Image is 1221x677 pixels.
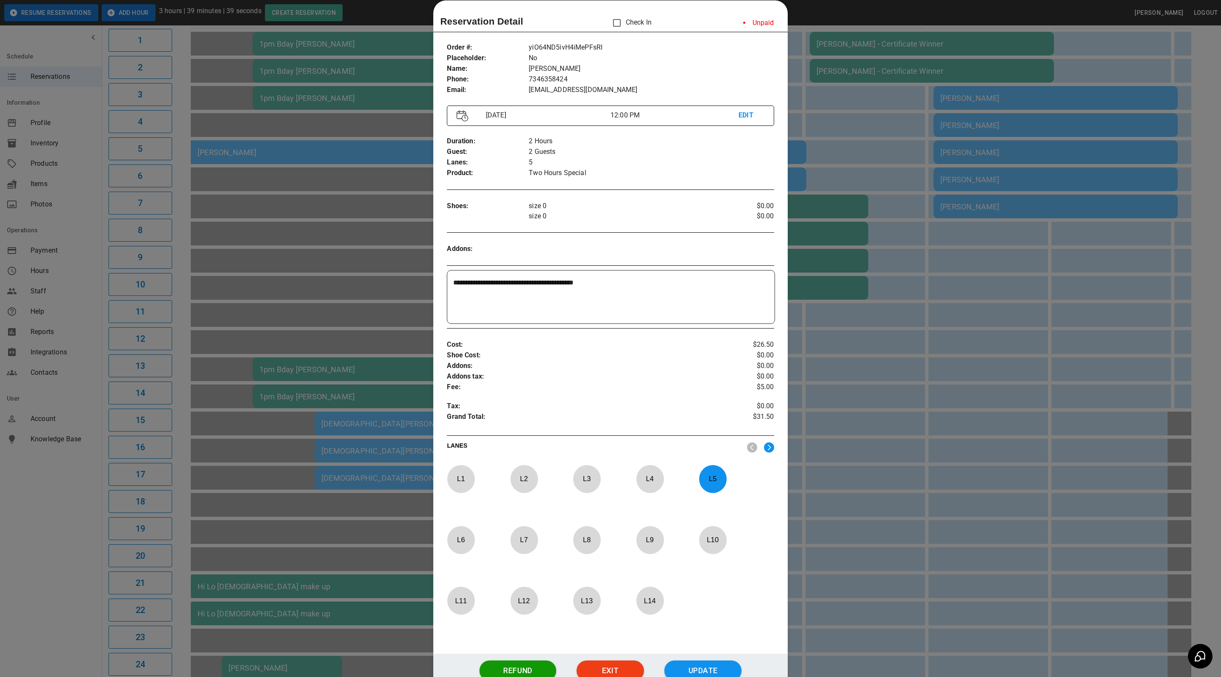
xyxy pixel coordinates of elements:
p: Shoe Cost : [447,350,719,361]
p: Duration : [447,136,529,147]
p: 12:00 PM [610,110,739,120]
p: Grand Total : [447,412,719,424]
p: size 0 [529,211,719,221]
p: $0.00 [719,201,774,211]
p: L 2 [510,469,538,489]
p: Addons : [447,244,529,254]
p: L 10 [699,530,727,550]
p: Guest : [447,147,529,157]
p: L 5 [699,469,727,489]
p: $0.00 [719,350,774,361]
p: L 6 [447,530,475,550]
p: No [529,53,774,64]
p: $0.00 [719,401,774,412]
p: Order # : [447,42,529,53]
p: $31.50 [719,412,774,424]
p: L 4 [636,469,664,489]
p: $0.00 [719,361,774,371]
p: Check In [608,14,652,32]
p: [DATE] [482,110,610,120]
p: size 0 [529,201,719,211]
p: Product : [447,168,529,178]
p: Addons : [447,361,719,371]
p: L 14 [636,591,664,610]
p: L 8 [573,530,601,550]
p: Addons tax : [447,371,719,382]
p: L 1 [447,469,475,489]
p: Tax : [447,401,719,412]
p: L 7 [510,530,538,550]
p: Shoes : [447,201,529,212]
img: Vector [457,110,468,122]
p: 2 Guests [529,147,774,157]
img: nav_left.svg [747,442,757,453]
p: Two Hours Special [529,168,774,178]
p: 5 [529,157,774,168]
img: right.svg [764,442,774,453]
p: 7346358424 [529,74,774,85]
p: Fee : [447,382,719,393]
p: Email : [447,85,529,95]
p: L 3 [573,469,601,489]
p: $0.00 [719,371,774,382]
p: yiO64ND5ivH4iMePFsRI [529,42,774,53]
p: L 11 [447,591,475,610]
p: [EMAIL_ADDRESS][DOMAIN_NAME] [529,85,774,95]
p: $0.00 [719,211,774,221]
p: LANES [447,441,740,453]
p: Phone : [447,74,529,85]
p: [PERSON_NAME] [529,64,774,74]
p: Reservation Detail [440,14,523,28]
p: Placeholder : [447,53,529,64]
li: Unpaid [736,14,781,31]
p: Name : [447,64,529,74]
p: Lanes : [447,157,529,168]
p: Cost : [447,340,719,350]
p: $26.50 [719,340,774,350]
p: EDIT [739,110,764,121]
p: 2 Hours [529,136,774,147]
p: $5.00 [719,382,774,393]
p: L 12 [510,591,538,610]
p: L 13 [573,591,601,610]
p: L 9 [636,530,664,550]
